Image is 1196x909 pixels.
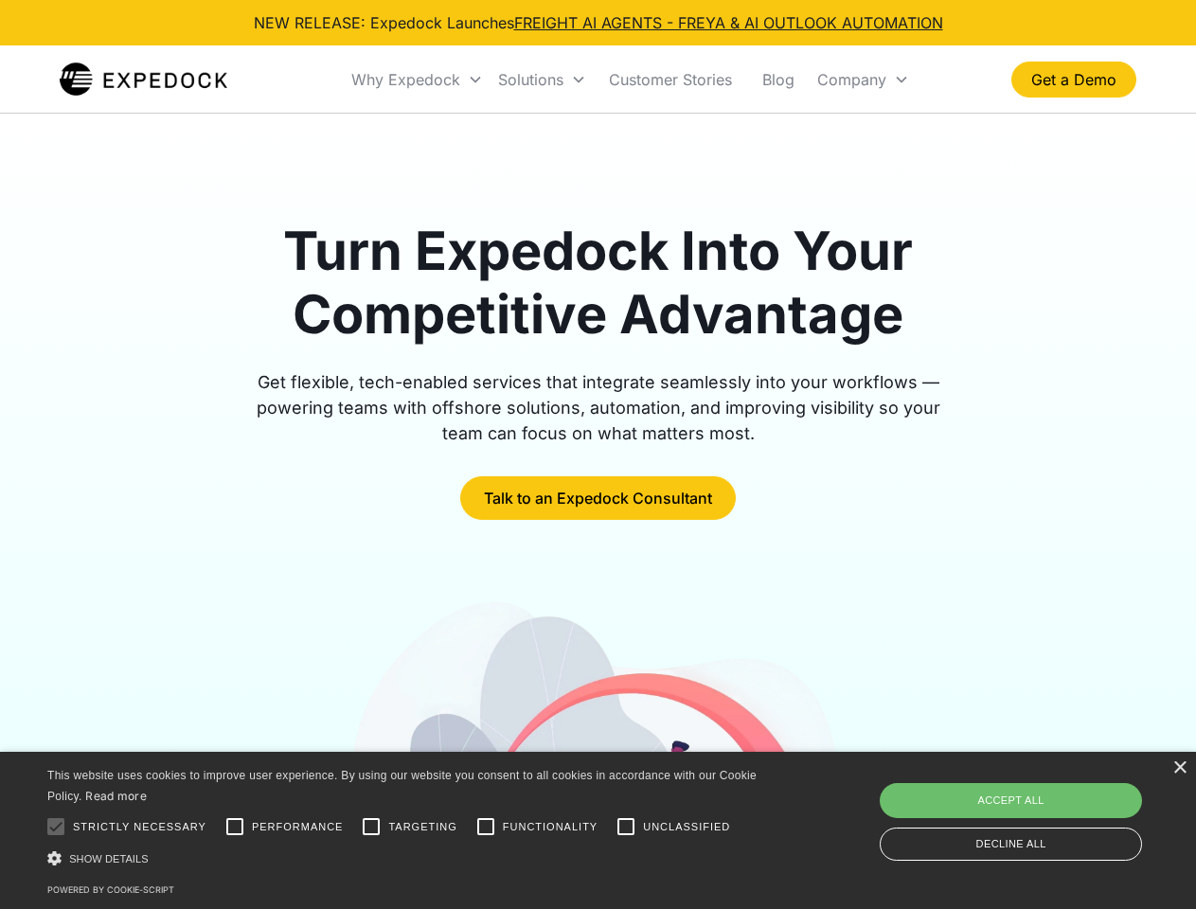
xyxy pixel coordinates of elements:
[235,369,962,446] div: Get flexible, tech-enabled services that integrate seamlessly into your workflows — powering team...
[60,61,227,98] a: home
[881,704,1196,909] iframe: Chat Widget
[85,789,147,803] a: Read more
[47,769,757,804] span: This website uses cookies to improve user experience. By using our website you consent to all coo...
[344,47,491,112] div: Why Expedock
[817,70,886,89] div: Company
[388,819,456,835] span: Targeting
[1011,62,1136,98] a: Get a Demo
[47,848,763,868] div: Show details
[460,476,736,520] a: Talk to an Expedock Consultant
[514,13,943,32] a: FREIGHT AI AGENTS - FREYA & AI OUTLOOK AUTOMATION
[810,47,917,112] div: Company
[235,220,962,347] h1: Turn Expedock Into Your Competitive Advantage
[747,47,810,112] a: Blog
[351,70,460,89] div: Why Expedock
[254,11,943,34] div: NEW RELEASE: Expedock Launches
[503,819,598,835] span: Functionality
[594,47,747,112] a: Customer Stories
[643,819,730,835] span: Unclassified
[491,47,594,112] div: Solutions
[73,819,206,835] span: Strictly necessary
[47,884,174,895] a: Powered by cookie-script
[252,819,344,835] span: Performance
[60,61,227,98] img: Expedock Logo
[69,853,149,864] span: Show details
[498,70,563,89] div: Solutions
